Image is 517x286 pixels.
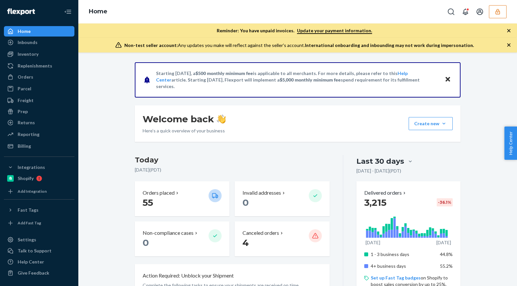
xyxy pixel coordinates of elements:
div: Inventory [18,51,39,57]
button: Canceled orders 4 [235,221,329,256]
a: Returns [4,117,74,128]
a: Home [4,26,74,37]
a: Billing [4,141,74,151]
ol: breadcrumbs [84,2,113,21]
div: Orders [18,74,33,80]
p: 1 - 3 business days [371,251,435,258]
div: Parcel [18,85,31,92]
button: Help Center [504,127,517,160]
img: hand-wave emoji [217,114,226,124]
a: Settings [4,234,74,245]
button: Open notifications [459,5,472,18]
span: 4 [243,237,249,248]
span: $500 monthly minimum fee [196,70,253,76]
button: Close [444,75,452,84]
button: Integrations [4,162,74,173]
button: Non-compliance cases 0 [135,221,229,256]
h3: Today [135,155,330,165]
a: Orders [4,72,74,82]
button: Open Search Box [445,5,458,18]
span: Non-test seller account: [124,42,178,48]
a: Prep [4,106,74,117]
button: Talk to Support [4,246,74,256]
div: Any updates you make will reflect against the seller's account. [124,42,474,49]
a: Inbounds [4,37,74,48]
div: Inbounds [18,39,38,46]
span: 0 [243,197,249,208]
p: [DATE] - [DATE] ( PDT ) [356,168,401,174]
button: Orders placed 55 [135,181,229,216]
button: Open account menu [473,5,486,18]
button: Fast Tags [4,205,74,215]
a: Set up Fast Tag badges [371,275,421,280]
div: Reporting [18,131,39,138]
div: Returns [18,119,35,126]
div: Give Feedback [18,270,49,276]
span: $5,000 monthly minimum fee [280,77,341,83]
span: 3,215 [364,197,386,208]
h1: Welcome back [143,113,226,125]
div: Last 30 days [356,156,404,166]
p: Action Required: Unblock your Shipment [143,272,234,279]
a: Replenishments [4,61,74,71]
p: Starting [DATE], a is applicable to all merchants. For more details, please refer to this article... [156,70,438,90]
p: [DATE] [366,239,380,246]
span: 0 [143,237,149,248]
div: Fast Tags [18,207,39,213]
button: Give Feedback [4,268,74,278]
span: International onboarding and inbounding may not work during impersonation. [305,42,474,48]
p: Canceled orders [243,229,279,237]
a: Parcel [4,83,74,94]
span: 55.2% [440,263,453,269]
img: Flexport logo [7,8,35,15]
a: Home [89,8,107,15]
div: -36.1 % [437,198,453,206]
div: Replenishments [18,63,52,69]
a: Reporting [4,129,74,140]
span: 55 [143,197,153,208]
div: Talk to Support [18,248,52,254]
div: Add Fast Tag [18,220,41,226]
span: 44.8% [440,251,453,257]
a: Add Fast Tag [4,218,74,228]
div: Home [18,28,31,35]
div: Help Center [18,259,44,265]
div: Prep [18,108,28,115]
p: Non-compliance cases [143,229,194,237]
p: Reminder: You have unpaid invoices. [217,27,372,34]
a: Inventory [4,49,74,59]
div: Add Integration [18,188,47,194]
a: Help Center [4,257,74,267]
a: Shopify [4,173,74,184]
div: Freight [18,97,34,104]
p: [DATE] ( PDT ) [135,167,330,173]
a: Freight [4,95,74,106]
div: Billing [18,143,31,149]
button: Close Navigation [61,5,74,18]
p: Invalid addresses [243,189,281,197]
iframe: Opens a widget where you can chat to one of our agents [475,266,510,283]
div: Shopify [18,175,34,182]
div: Integrations [18,164,45,171]
button: Invalid addresses 0 [235,181,329,216]
button: Create new [409,117,453,130]
button: Delivered orders [364,189,407,197]
a: Add Integration [4,186,74,197]
a: Update your payment information. [297,28,372,34]
p: Here’s a quick overview of your business [143,128,226,134]
p: 4+ business days [371,263,435,269]
p: [DATE] [436,239,451,246]
div: Settings [18,236,36,243]
p: Orders placed [143,189,175,197]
